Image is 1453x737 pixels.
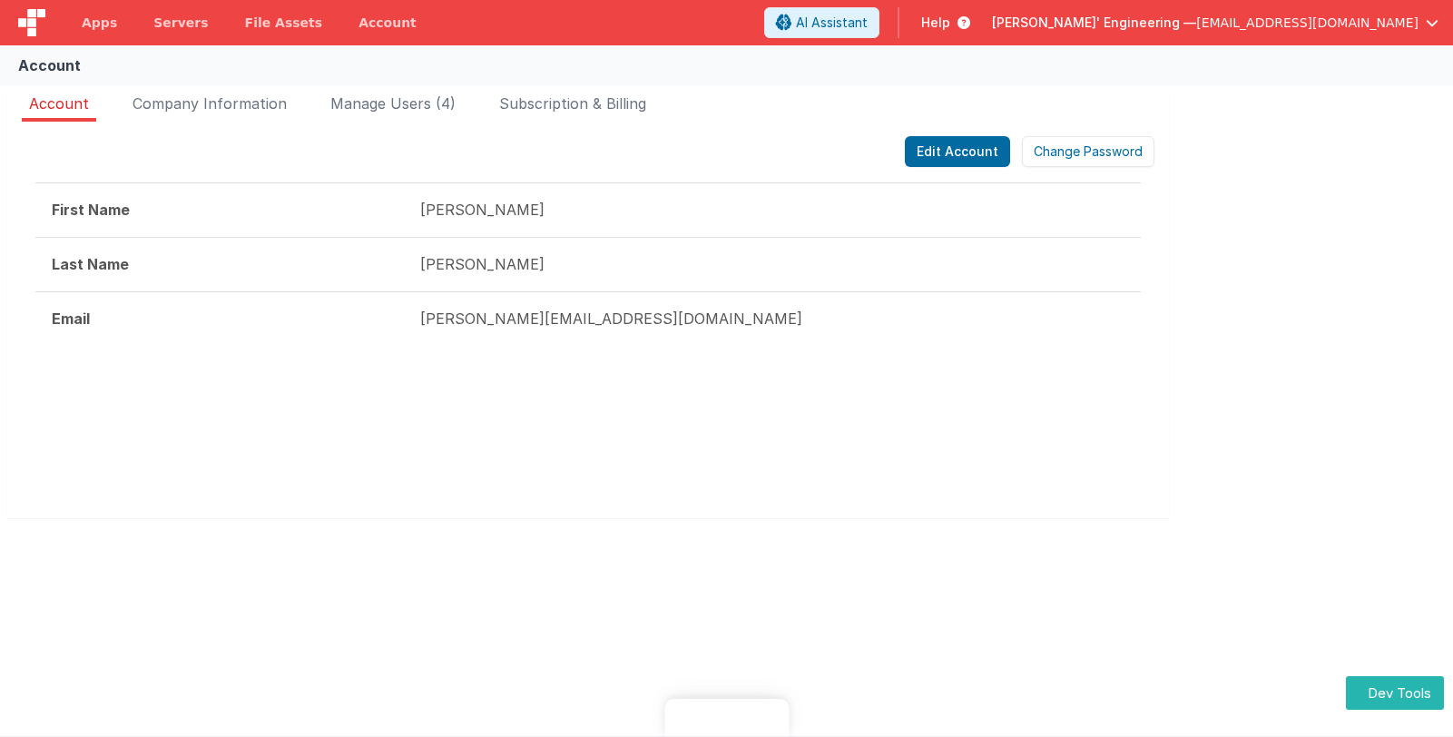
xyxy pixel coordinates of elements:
[404,237,1141,291] td: [PERSON_NAME]
[905,136,1010,167] button: Edit Account
[330,94,456,113] span: Manage Users (4)
[404,291,1141,345] td: [PERSON_NAME][EMAIL_ADDRESS][DOMAIN_NAME]
[245,14,323,32] span: File Assets
[52,310,90,328] strong: Email
[29,94,89,113] span: Account
[921,14,950,32] span: Help
[82,14,117,32] span: Apps
[1022,136,1154,167] button: Change Password
[764,7,879,38] button: AI Assistant
[664,699,789,737] iframe: Marker.io feedback button
[18,54,81,76] div: Account
[133,94,287,113] span: Company Information
[153,14,208,32] span: Servers
[499,94,646,113] span: Subscription & Billing
[52,201,130,219] strong: First Name
[992,14,1196,32] span: [PERSON_NAME]' Engineering —
[1196,14,1419,32] span: [EMAIL_ADDRESS][DOMAIN_NAME]
[52,255,129,273] strong: Last Name
[992,14,1438,32] button: [PERSON_NAME]' Engineering — [EMAIL_ADDRESS][DOMAIN_NAME]
[404,183,1141,238] td: [PERSON_NAME]
[1346,676,1444,710] button: Dev Tools
[796,14,868,32] span: AI Assistant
